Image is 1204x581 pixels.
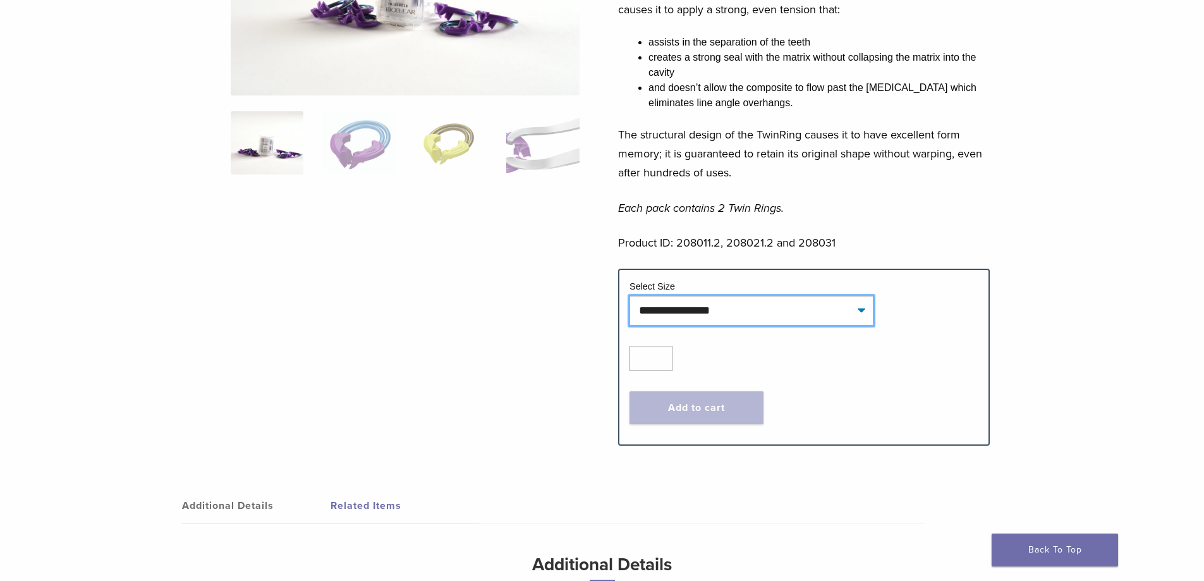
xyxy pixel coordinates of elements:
[618,125,990,182] p: The structural design of the TwinRing causes it to have excellent form memory; it is guaranteed t...
[629,391,763,424] button: Add to cart
[182,488,331,523] a: Additional Details
[618,201,784,215] em: Each pack contains 2 Twin Rings.
[322,111,395,174] img: TwinRing - Image 2
[331,488,479,523] a: Related Items
[618,233,990,252] p: Product ID: 208011.2, 208021.2 and 208031
[506,111,579,174] img: TwinRing - Image 4
[648,35,990,50] li: assists in the separation of the teeth
[629,281,675,291] label: Select Size
[648,80,990,111] li: and doesn’t allow the composite to flow past the [MEDICAL_DATA] which eliminates line angle overh...
[415,111,487,174] img: TwinRing - Image 3
[992,534,1118,566] a: Back To Top
[648,50,990,80] li: creates a strong seal with the matrix without collapsing the matrix into the cavity
[231,111,303,174] img: Twin-Ring-Series-324x324.jpg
